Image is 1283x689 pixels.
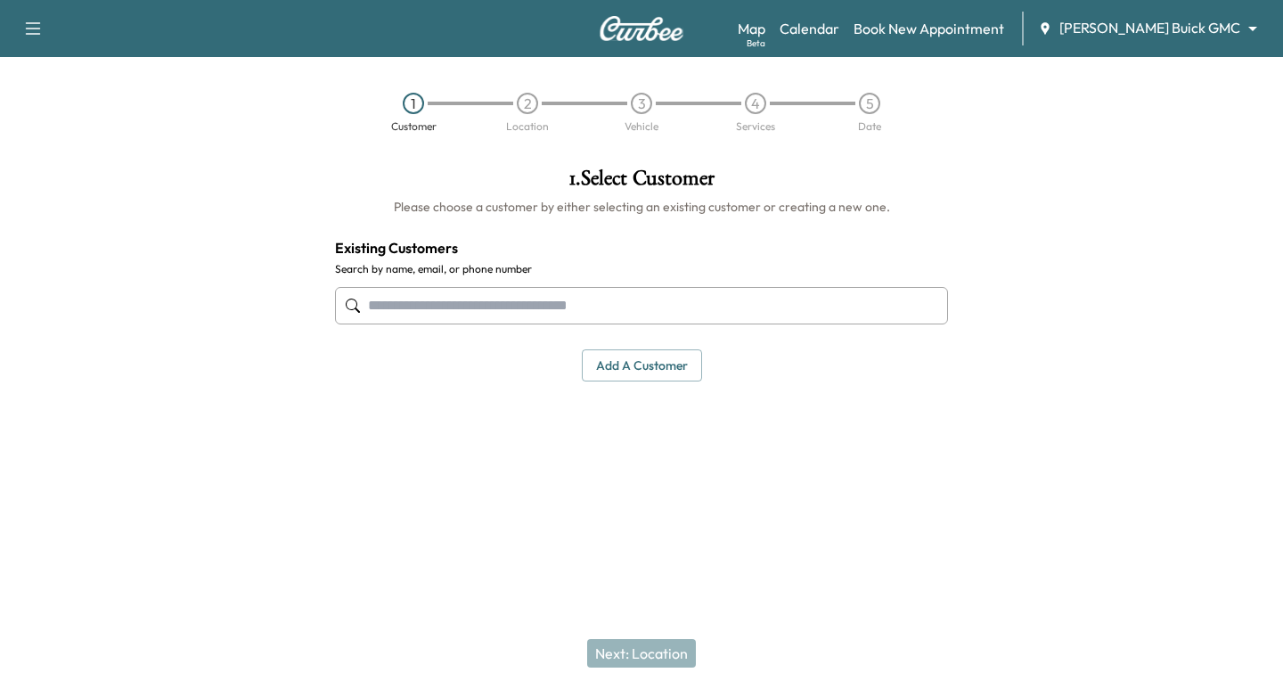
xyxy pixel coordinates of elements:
div: Location [506,121,549,132]
div: Customer [391,121,437,132]
h4: Existing Customers [335,237,948,258]
div: Vehicle [625,121,658,132]
a: Book New Appointment [854,18,1004,39]
span: [PERSON_NAME] Buick GMC [1059,18,1240,38]
div: 3 [631,93,652,114]
div: Beta [747,37,765,50]
div: 5 [859,93,880,114]
label: Search by name, email, or phone number [335,262,948,276]
div: Date [858,121,881,132]
a: Calendar [780,18,839,39]
h6: Please choose a customer by either selecting an existing customer or creating a new one. [335,198,948,216]
div: Services [736,121,775,132]
div: 4 [745,93,766,114]
div: 2 [517,93,538,114]
a: MapBeta [738,18,765,39]
h1: 1 . Select Customer [335,168,948,198]
div: 1 [403,93,424,114]
img: Curbee Logo [599,16,684,41]
button: Add a customer [582,349,702,382]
